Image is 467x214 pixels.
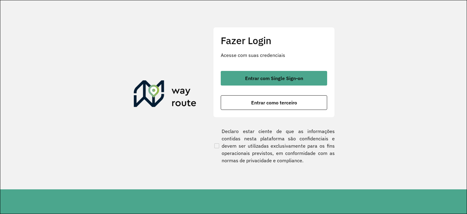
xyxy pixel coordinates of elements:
h2: Fazer Login [221,35,327,46]
button: button [221,71,327,86]
label: Declaro estar ciente de que as informações contidas nesta plataforma são confidenciais e devem se... [213,128,335,164]
p: Acesse com suas credenciais [221,51,327,59]
span: Entrar com Single Sign-on [245,76,303,81]
span: Entrar como terceiro [251,100,297,105]
button: button [221,95,327,110]
img: Roteirizador AmbevTech [134,80,196,110]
